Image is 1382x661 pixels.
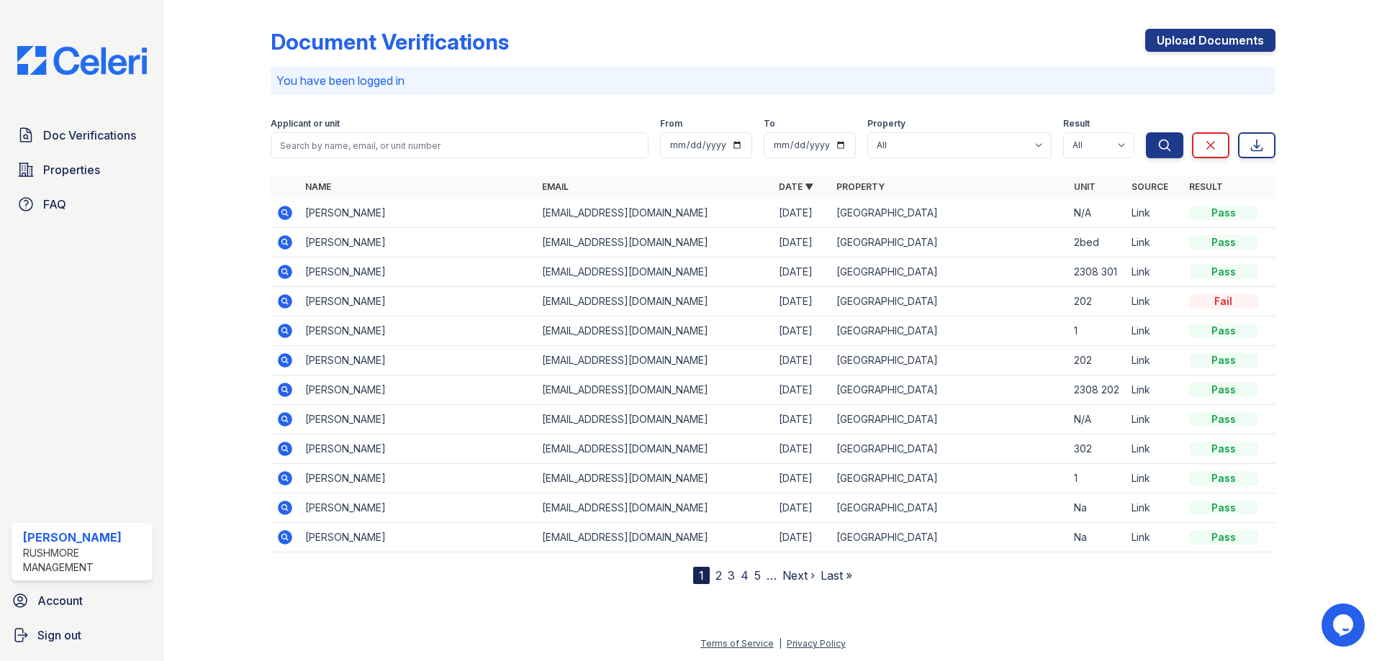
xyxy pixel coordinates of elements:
[299,464,536,493] td: [PERSON_NAME]
[1068,405,1126,434] td: N/A
[1189,442,1258,456] div: Pass
[831,287,1067,316] td: [GEOGRAPHIC_DATA]
[782,568,815,583] a: Next ›
[536,375,773,405] td: [EMAIL_ADDRESS][DOMAIN_NAME]
[773,316,831,346] td: [DATE]
[831,316,1067,346] td: [GEOGRAPHIC_DATA]
[536,257,773,287] td: [EMAIL_ADDRESS][DOMAIN_NAME]
[741,568,749,583] a: 4
[773,434,831,464] td: [DATE]
[299,434,536,464] td: [PERSON_NAME]
[1322,603,1368,647] iframe: chat widget
[1126,346,1183,375] td: Link
[1189,383,1258,397] div: Pass
[773,287,831,316] td: [DATE]
[773,375,831,405] td: [DATE]
[1126,375,1183,405] td: Link
[1068,375,1126,405] td: 2308 202
[773,346,831,375] td: [DATE]
[6,621,158,649] button: Sign out
[660,118,682,129] label: From
[728,568,735,583] a: 3
[779,181,813,192] a: Date ▼
[1074,181,1096,192] a: Unit
[299,523,536,552] td: [PERSON_NAME]
[43,196,66,213] span: FAQ
[536,228,773,257] td: [EMAIL_ADDRESS][DOMAIN_NAME]
[536,405,773,434] td: [EMAIL_ADDRESS][DOMAIN_NAME]
[1126,434,1183,464] td: Link
[831,257,1067,287] td: [GEOGRAPHIC_DATA]
[1126,523,1183,552] td: Link
[1126,316,1183,346] td: Link
[787,638,846,649] a: Privacy Policy
[299,199,536,228] td: [PERSON_NAME]
[773,405,831,434] td: [DATE]
[276,72,1270,89] p: You have been logged in
[1132,181,1168,192] a: Source
[12,190,153,219] a: FAQ
[831,405,1067,434] td: [GEOGRAPHIC_DATA]
[831,523,1067,552] td: [GEOGRAPHIC_DATA]
[831,434,1067,464] td: [GEOGRAPHIC_DATA]
[1189,294,1258,309] div: Fail
[1126,287,1183,316] td: Link
[12,121,153,150] a: Doc Verifications
[536,287,773,316] td: [EMAIL_ADDRESS][DOMAIN_NAME]
[1126,405,1183,434] td: Link
[536,316,773,346] td: [EMAIL_ADDRESS][DOMAIN_NAME]
[1068,228,1126,257] td: 2bed
[299,375,536,405] td: [PERSON_NAME]
[1068,523,1126,552] td: Na
[773,523,831,552] td: [DATE]
[1189,530,1258,544] div: Pass
[536,523,773,552] td: [EMAIL_ADDRESS][DOMAIN_NAME]
[1189,412,1258,427] div: Pass
[1068,434,1126,464] td: 302
[1189,501,1258,515] div: Pass
[831,464,1067,493] td: [GEOGRAPHIC_DATA]
[764,118,775,129] label: To
[1189,181,1223,192] a: Result
[542,181,569,192] a: Email
[299,257,536,287] td: [PERSON_NAME]
[773,464,831,493] td: [DATE]
[1145,29,1275,52] a: Upload Documents
[271,118,340,129] label: Applicant or unit
[779,638,782,649] div: |
[305,181,331,192] a: Name
[1126,257,1183,287] td: Link
[271,132,649,158] input: Search by name, email, or unit number
[1189,353,1258,368] div: Pass
[1068,199,1126,228] td: N/A
[1189,265,1258,279] div: Pass
[773,257,831,287] td: [DATE]
[1189,235,1258,250] div: Pass
[1068,316,1126,346] td: 1
[299,228,536,257] td: [PERSON_NAME]
[773,228,831,257] td: [DATE]
[1189,471,1258,486] div: Pass
[6,46,158,75] img: CE_Logo_Blue-a8612792a0a2168367f1c8372b55b34899dd931a85d93a1a3d3e32e68fde9ad4.png
[700,638,774,649] a: Terms of Service
[767,567,777,584] span: …
[773,493,831,523] td: [DATE]
[299,405,536,434] td: [PERSON_NAME]
[1068,493,1126,523] td: Na
[299,493,536,523] td: [PERSON_NAME]
[1063,118,1090,129] label: Result
[821,568,852,583] a: Last »
[1189,324,1258,338] div: Pass
[299,346,536,375] td: [PERSON_NAME]
[43,127,136,144] span: Doc Verifications
[831,199,1067,228] td: [GEOGRAPHIC_DATA]
[1068,287,1126,316] td: 202
[831,375,1067,405] td: [GEOGRAPHIC_DATA]
[1126,464,1183,493] td: Link
[536,346,773,375] td: [EMAIL_ADDRESS][DOMAIN_NAME]
[6,586,158,615] a: Account
[754,568,761,583] a: 5
[1068,257,1126,287] td: 2308 301
[1126,493,1183,523] td: Link
[1068,346,1126,375] td: 202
